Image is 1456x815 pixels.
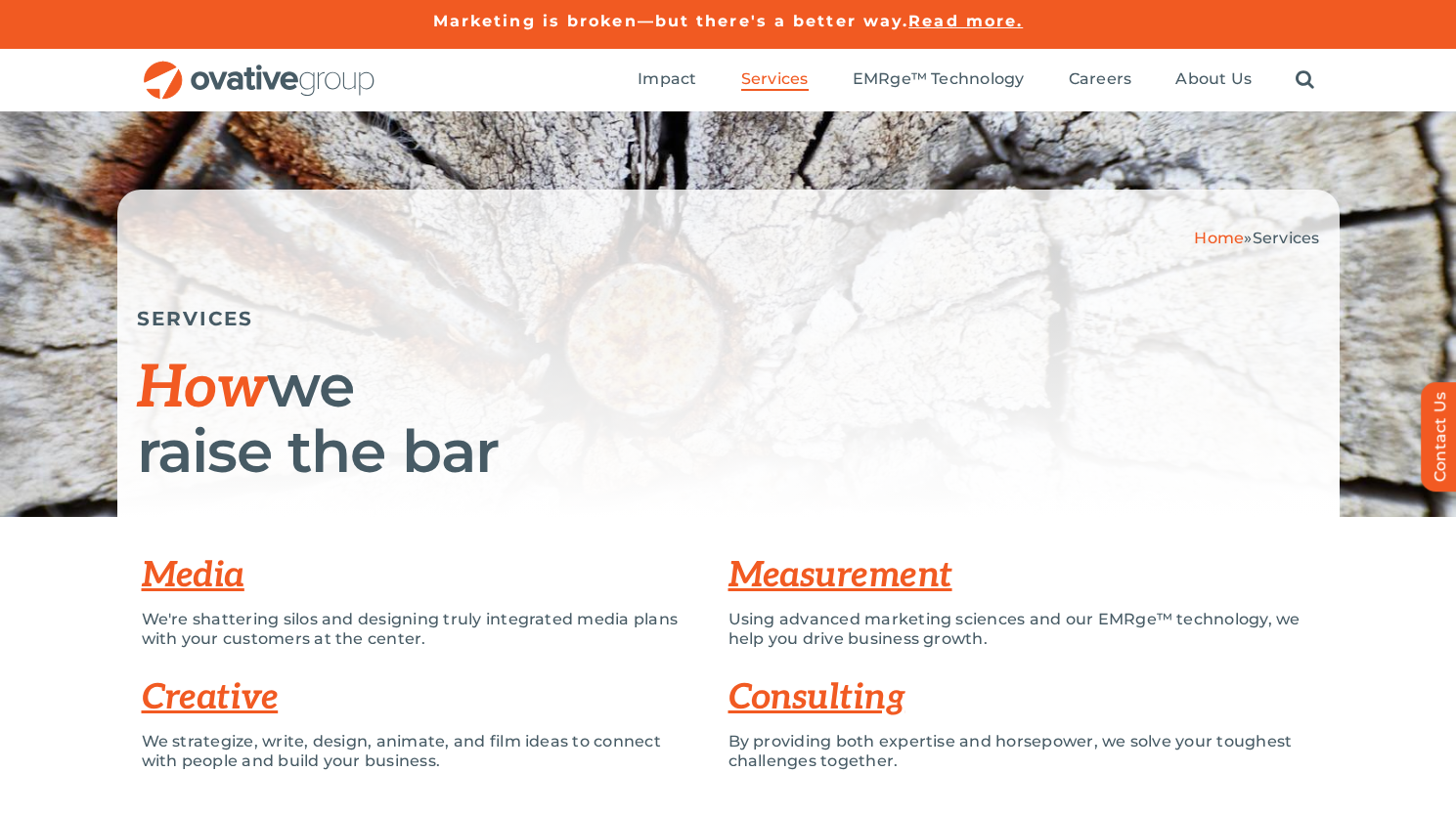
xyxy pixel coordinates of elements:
a: Home [1194,229,1244,247]
h1: we raise the bar [137,355,1320,483]
span: Services [741,69,809,89]
a: Impact [638,69,696,91]
span: About Us [1175,69,1252,89]
nav: Menu [638,49,1314,111]
a: EMRge™ Technology [853,69,1025,91]
a: Creative [142,676,279,719]
h5: SERVICES [137,307,1320,330]
a: Read more. [908,12,1023,30]
a: Media [142,554,244,597]
p: We strategize, write, design, animate, and film ideas to connect with people and build your busin... [142,732,699,771]
a: Measurement [728,554,952,597]
span: Impact [638,69,696,89]
a: Services [741,69,809,91]
a: Search [1296,69,1314,91]
span: Careers [1069,69,1132,89]
span: Services [1253,229,1320,247]
p: By providing both expertise and horsepower, we solve your toughest challenges together. [728,732,1315,771]
a: OG_Full_horizontal_RGB [142,59,376,77]
a: Careers [1069,69,1132,91]
span: EMRge™ Technology [853,69,1025,89]
a: Marketing is broken—but there's a better way. [433,12,909,30]
p: We're shattering silos and designing truly integrated media plans with your customers at the center. [142,610,699,649]
a: About Us [1175,69,1252,91]
span: How [137,354,267,424]
p: Using advanced marketing sciences and our EMRge™ technology, we help you drive business growth. [728,610,1315,649]
span: » [1194,229,1319,247]
a: Consulting [728,676,905,719]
